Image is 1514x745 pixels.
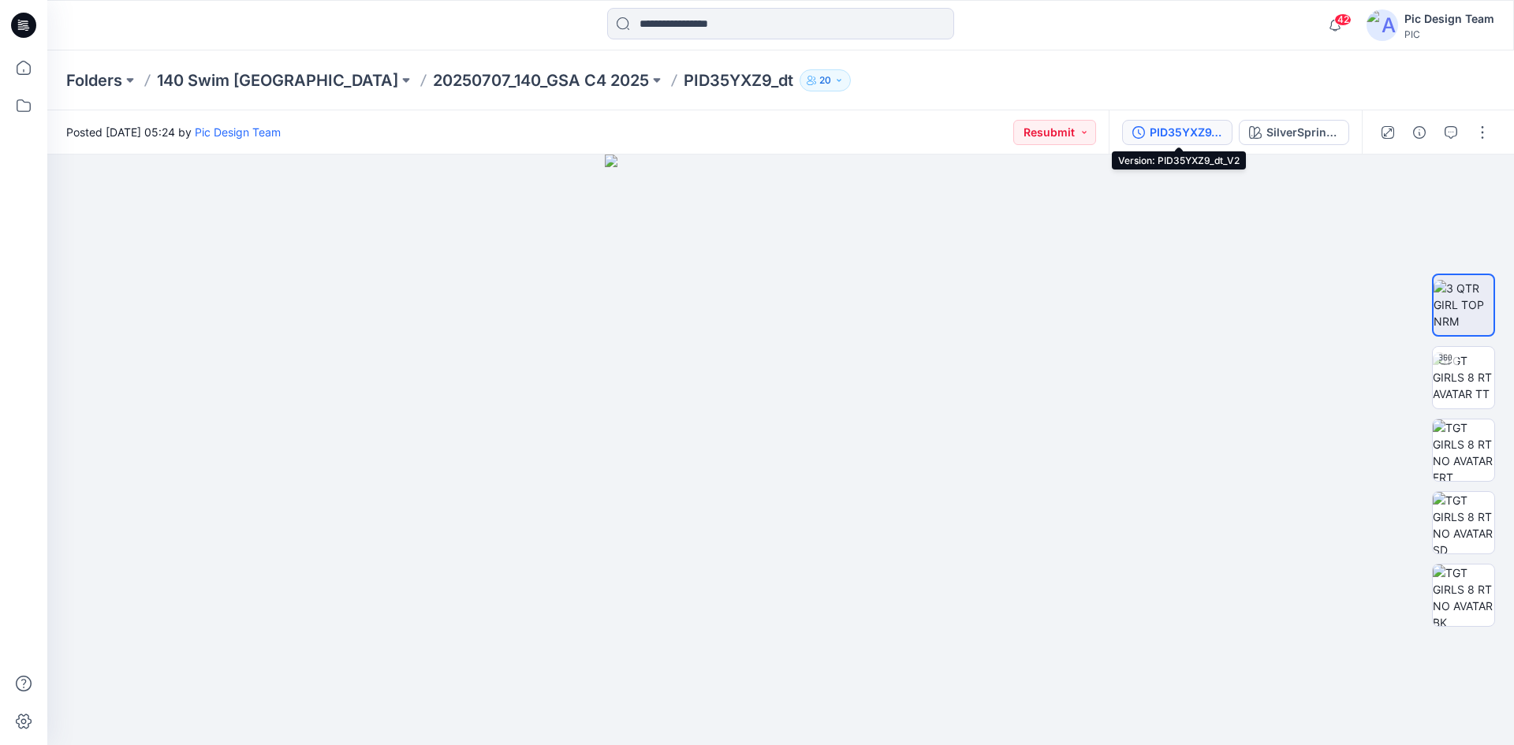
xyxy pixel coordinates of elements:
[1334,13,1352,26] span: 42
[1266,124,1339,141] div: SilverSprings
[1122,120,1232,145] button: PID35YXZ9_dt_V2
[1367,9,1398,41] img: avatar
[157,69,398,91] a: 140 Swim [GEOGRAPHIC_DATA]
[1239,120,1349,145] button: SilverSprings
[195,125,281,139] a: Pic Design Team
[1433,419,1494,481] img: TGT GIRLS 8 RT NO AVATAR FRT
[819,72,831,89] p: 20
[66,69,122,91] a: Folders
[1433,492,1494,553] img: TGT GIRLS 8 RT NO AVATAR SD
[1404,9,1494,28] div: Pic Design Team
[66,124,281,140] span: Posted [DATE] 05:24 by
[1407,120,1432,145] button: Details
[1434,280,1493,330] img: 3 QTR GIRL TOP NRM
[684,69,793,91] p: PID35YXZ9_dt
[1404,28,1494,40] div: PIC
[605,155,957,745] img: eyJhbGciOiJIUzI1NiIsImtpZCI6IjAiLCJzbHQiOiJzZXMiLCJ0eXAiOiJKV1QifQ.eyJkYXRhIjp7InR5cGUiOiJzdG9yYW...
[1433,352,1494,402] img: TGT GIRLS 8 RT AVATAR TT
[433,69,649,91] a: 20250707_140_GSA C4 2025
[1433,564,1494,626] img: TGT GIRLS 8 RT NO AVATAR BK
[800,69,851,91] button: 20
[1150,124,1222,141] div: PID35YXZ9_dt_V2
